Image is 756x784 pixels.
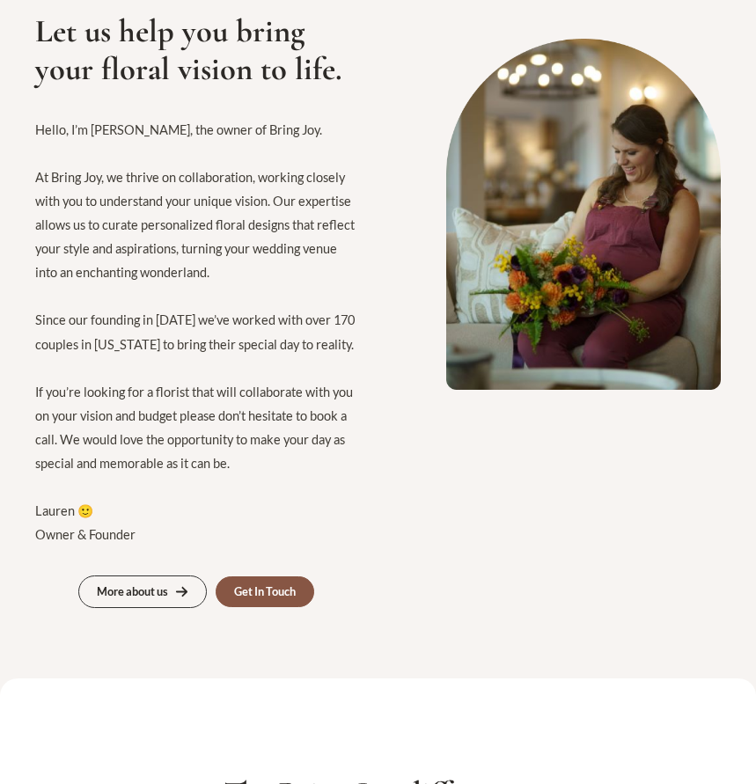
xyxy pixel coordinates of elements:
a: Get In Touch [216,576,314,607]
div: More about us [97,586,168,597]
a: More about us [78,575,207,608]
p: Hello, I’m [PERSON_NAME], the owner of Bring Joy. At Bring Joy, we thrive on collaboration, worki... [35,118,357,547]
div: Get In Touch [234,586,296,597]
h2: Let us help you bring your floral vision to life. [35,12,357,90]
img: Lauren Norvell, Owner and Founder [446,39,721,390]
